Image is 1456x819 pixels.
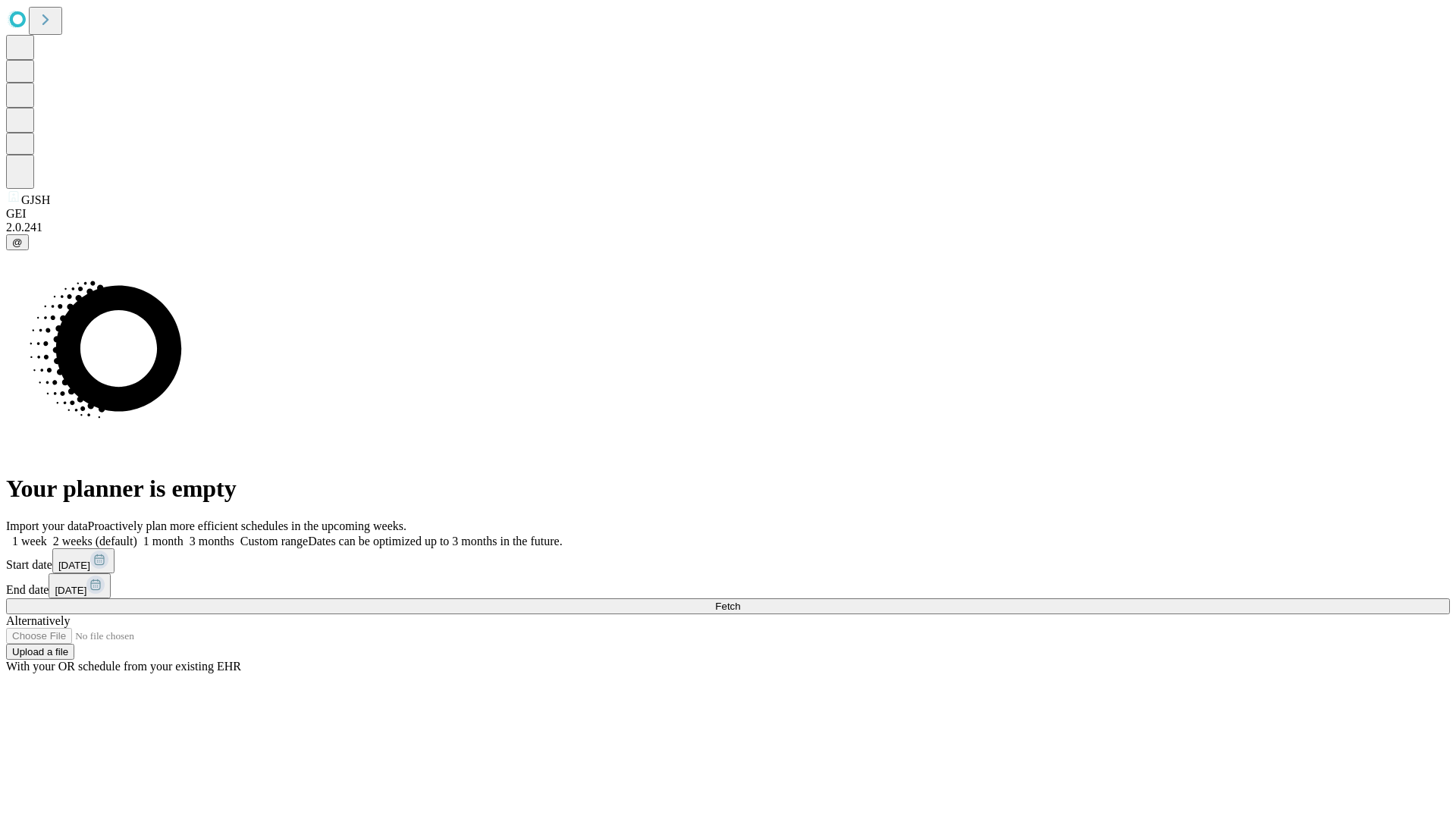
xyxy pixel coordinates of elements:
div: GEI [6,207,1450,221]
span: Custom range [240,535,308,548]
span: 1 week [12,535,47,548]
span: Proactively plan more efficient schedules in the upcoming weeks. [88,519,406,532]
button: [DATE] [52,548,115,573]
span: Dates can be optimized up to 3 months in the future. [308,535,562,548]
span: 1 month [143,535,184,548]
span: [DATE] [58,560,90,571]
span: @ [12,237,23,248]
div: End date [6,573,1450,598]
span: Alternatively [6,614,70,627]
span: 2 weeks (default) [53,535,137,548]
span: GJSH [21,193,50,206]
button: [DATE] [49,573,111,598]
div: Start date [6,548,1450,573]
span: 3 months [190,535,234,548]
span: Import your data [6,519,88,532]
button: @ [6,234,29,250]
span: With your OR schedule from your existing EHR [6,660,241,673]
button: Upload a file [6,644,74,660]
h1: Your planner is empty [6,475,1450,503]
div: 2.0.241 [6,221,1450,234]
span: [DATE] [55,585,86,596]
span: Fetch [715,601,740,612]
button: Fetch [6,598,1450,614]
